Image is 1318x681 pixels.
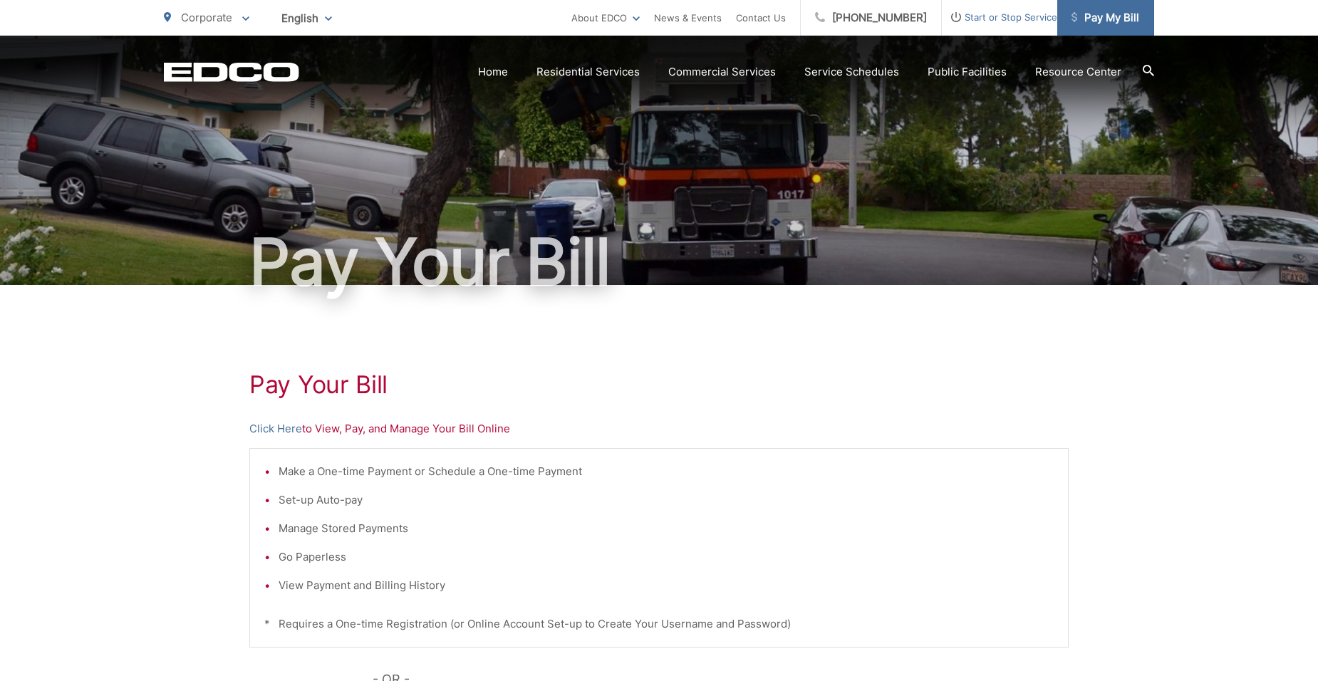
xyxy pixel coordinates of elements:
[249,420,1069,437] p: to View, Pay, and Manage Your Bill Online
[804,63,899,80] a: Service Schedules
[1071,9,1139,26] span: Pay My Bill
[736,9,786,26] a: Contact Us
[928,63,1007,80] a: Public Facilities
[279,549,1054,566] li: Go Paperless
[249,370,1069,399] h1: Pay Your Bill
[249,420,302,437] a: Click Here
[536,63,640,80] a: Residential Services
[264,615,1054,633] p: * Requires a One-time Registration (or Online Account Set-up to Create Your Username and Password)
[164,62,299,82] a: EDCD logo. Return to the homepage.
[668,63,776,80] a: Commercial Services
[1035,63,1121,80] a: Resource Center
[164,227,1154,298] h1: Pay Your Bill
[279,577,1054,594] li: View Payment and Billing History
[279,463,1054,480] li: Make a One-time Payment or Schedule a One-time Payment
[181,11,232,24] span: Corporate
[279,520,1054,537] li: Manage Stored Payments
[279,492,1054,509] li: Set-up Auto-pay
[271,6,343,31] span: English
[571,9,640,26] a: About EDCO
[654,9,722,26] a: News & Events
[478,63,508,80] a: Home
